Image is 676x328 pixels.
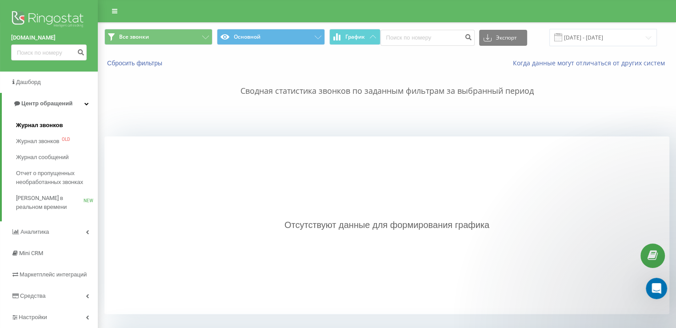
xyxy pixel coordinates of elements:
a: Журнал звонковOLD [16,133,98,149]
a: Журнал сообщений [16,149,98,165]
iframe: Intercom live chat [646,278,667,299]
div: Отсутствуют данные для формирования графика [104,136,669,314]
button: Основной [217,29,325,45]
span: Центр обращений [21,100,72,107]
span: [PERSON_NAME] в реальном времени [16,194,84,212]
a: Отчет о пропущенных необработанных звонках [16,165,98,190]
span: Mini CRM [19,250,43,256]
a: [DOMAIN_NAME] [11,33,87,42]
button: Все звонки [104,29,212,45]
span: Все звонки [119,33,149,40]
span: Настройки [19,314,47,320]
span: Журнал звонков [16,121,63,130]
input: Поиск по номеру [380,30,475,46]
span: Журнал звонков [16,137,60,146]
button: Экспорт [479,30,527,46]
a: Центр обращений [2,93,98,114]
a: Журнал звонков [16,117,98,133]
a: [PERSON_NAME] в реальном времениNEW [16,190,98,215]
span: Дашборд [16,79,41,85]
input: Поиск по номеру [11,44,87,60]
p: Сводная статистика звонков по заданным фильтрам за выбранный период [104,68,669,97]
img: Ringostat logo [11,9,87,31]
span: Средства [20,292,46,299]
span: График [345,34,365,40]
span: Маркетплейс интеграций [20,271,87,278]
span: Отчет о пропущенных необработанных звонках [16,169,93,187]
button: График [329,29,380,45]
span: Журнал сообщений [16,153,68,162]
span: Аналитика [20,228,49,235]
a: Когда данные могут отличаться от других систем [513,59,669,67]
button: Сбросить фильтры [104,59,167,67]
